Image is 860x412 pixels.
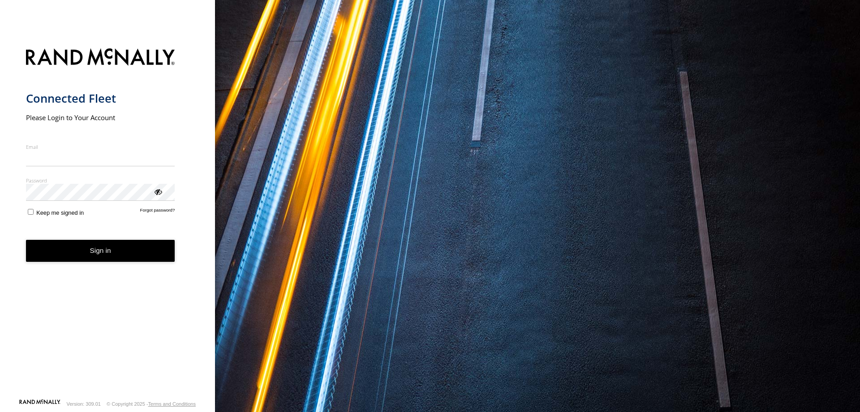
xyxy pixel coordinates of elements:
[26,113,175,122] h2: Please Login to Your Account
[26,47,175,69] img: Rand McNally
[107,401,196,407] div: © Copyright 2025 -
[26,177,175,184] label: Password
[36,209,84,216] span: Keep me signed in
[140,208,175,216] a: Forgot password?
[19,399,60,408] a: Visit our Website
[67,401,101,407] div: Version: 309.01
[148,401,196,407] a: Terms and Conditions
[26,43,189,399] form: main
[26,143,175,150] label: Email
[26,240,175,262] button: Sign in
[26,91,175,106] h1: Connected Fleet
[153,187,162,196] div: ViewPassword
[28,209,34,215] input: Keep me signed in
